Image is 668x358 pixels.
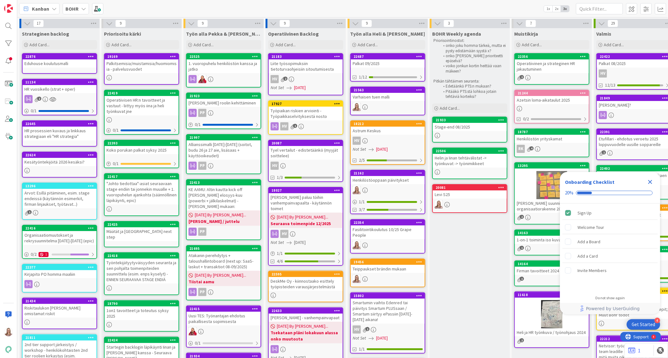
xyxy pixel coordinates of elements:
div: Close Checklist [645,177,655,187]
span: 1 [293,124,297,128]
span: 2 [520,75,524,79]
a: 22356Operatiivinen ja strateginen HR jakautuminen [514,53,589,85]
div: 21923[PERSON_NAME] roolin kehittäminen [187,93,261,107]
div: 18027[PERSON_NAME] paluu töihin vanhempainvapaalta - käytännön toimet [269,188,343,213]
a: 21563Varhaisen tuen malliIH [350,87,425,115]
div: Checklist Container [560,172,660,314]
div: HV [269,230,343,238]
div: 19169 [107,54,179,59]
a: 141631-on-1 toiminta iso kuva [DATE]-[DATE] [514,229,589,255]
div: 22525 [187,54,261,59]
div: Määtät ja [GEOGRAPHIC_DATA] next step [105,227,179,241]
span: Add Card... [440,105,460,111]
div: HV [280,122,288,130]
div: Palkitsemisia/muistamisia/huomiomisia - palvelusvuodet [105,59,179,73]
div: 18027 [269,188,343,193]
div: 22418Työntekijätyytyväisyyden seuranta ja sen pohjalta toimenpiteiden suunnittelu (esim. enps kys... [105,253,179,284]
div: 22506 [433,148,507,154]
div: 19456Teippaukset brändin mukaan [351,259,425,273]
div: 22624Kesätyöntekijöitä 2026 kesäksi? [23,152,96,166]
div: 22425Määtät ja [GEOGRAPHIC_DATA] next step [105,222,179,241]
div: [PERSON_NAME] paluu töihin vanhempainvapaalta - käytännön toimet [269,193,343,213]
div: KE AAMU: Altin kautta kick off [PERSON_NAME] elosyys-kuu (powerbi + jälkilaskelmat) - [PERSON_NAM... [187,185,261,210]
span: 1 [602,150,606,154]
div: 21563 [354,88,425,92]
div: 1/1 [269,250,343,257]
div: 13295[PERSON_NAME] suunnittelu, organisaatiorakenne 2025, iso kuva [515,163,589,213]
div: 22417"Johto tiedottaa"-asiat seuraavaan stage endiin tai jonnekin muualle + 1. vuoropuhelun ajank... [105,174,179,204]
div: 22419Operatiivisen HR:n tavoitteet ja vastuut - liittyy myös iina ja heli työnkuvat jne [105,90,179,115]
div: 20081 [433,185,507,190]
a: 22876Eduhouse koulutusmalli [22,53,97,74]
span: 0 / 1 [113,160,119,167]
div: 18212 [354,122,425,126]
span: 0 / 1 [113,127,119,134]
a: 13295[PERSON_NAME] suunnittelu, organisaatiorakenne 2025, iso kuva [514,162,589,224]
span: Support [13,1,28,8]
div: 14164 [518,262,589,266]
div: Add a Card is incomplete. [562,249,658,263]
div: 22377 [23,265,96,270]
span: [DATE] By [PERSON_NAME]... [195,212,246,218]
span: 2 [37,97,41,101]
div: 19456 [351,259,425,265]
a: 21997Allianssimalli [DATE]-[DATE] (soitot, budu 26 ja 27 aie, lisäsaas + käyttöoikeudet)PP [186,134,261,174]
a: 22416Organisaatiomuutokset ja rekrysuunnitelma [DATE]-[DATE] (epic)0/21 [22,225,97,259]
a: 19456Teippaukset brändin mukaanIH [350,259,425,287]
div: Operatiivisen HR:n tavoitteet ja vastuut - liittyy myös iina ja heli työnkuvat jne [105,96,179,115]
div: PP [198,162,206,170]
a: 17927Työpaikan riskien arviointi - Työpaikkaselvityksestä nostoHV [268,100,343,135]
img: Visit kanbanzone.com [4,4,13,13]
div: 1/1 [351,198,425,206]
div: 17927 [272,102,343,106]
div: 0/1 [23,107,96,115]
div: 22687 [351,54,425,59]
div: [PERSON_NAME] suunnittelu, organisaatiorakenne 2025, iso kuva [515,199,589,213]
div: 13296 [25,184,96,188]
span: Add Card... [522,42,542,48]
span: 4/6 [277,258,283,265]
span: Add Card... [358,42,378,48]
div: Fasilitointikoulutus 10/25 Grape People [351,225,425,239]
div: 22377Kirjapito PO homma maaliin [23,265,96,278]
div: Varhaisen tuen malli [351,93,425,101]
div: 22876 [25,54,96,59]
span: Add Card... [276,42,296,48]
div: IH [351,186,425,194]
div: 0/21 [23,250,96,258]
div: "Johto tiedottaa"-asiat seuraavaan stage endiin tai jonnekin muualle + 1. vuoropuhelun ajankohta ... [105,179,179,204]
a: 11134HR vuosikello (strat + oper)0/1 [22,79,97,115]
span: 0/2 [523,116,529,122]
input: Quick Filter... [576,3,623,14]
i: Not Set [271,85,284,90]
span: Add Card... [604,42,624,48]
div: 22356Operatiivinen ja strateginen HR jakautuminen [515,54,589,73]
div: 22506 [436,149,507,153]
div: PP [198,228,206,236]
div: RK [515,145,589,153]
div: 0/1 [105,160,179,168]
a: 20081Levi S25IH [432,184,507,213]
div: HR vuosikello (strat + oper) [23,85,96,93]
div: 18027 [272,188,343,193]
a: 22687Palkat 09/20251/12 [350,53,425,82]
div: 21162 [354,171,425,175]
div: 22354 [354,220,425,225]
div: Helin ja Iinan tehtävälistat -> työnkuvat -> työnimikkeet [433,154,507,168]
div: 21933Stage-end 08/2025 [433,117,507,131]
div: Levi S25 [433,190,507,199]
div: 17927 [269,101,343,107]
div: Invite Members is incomplete. [562,264,658,277]
div: 1. vuoropuhelu henkilöstön kanssa ja jatko [187,59,261,73]
div: Welcome Tour [577,224,604,231]
div: 13295 [518,164,589,168]
div: HR prosessien kuvaus ja linkkaus strategiaan eli "HR strategia" [23,127,96,140]
a: 14164Firman tavoitteet 2024 [514,260,589,286]
div: 18787Henkilöstön yrityskamat [515,129,589,143]
span: 1 / 1 [359,199,365,205]
a: 21695Atakanin perehdytys + taloushallintoboard (next up: SaaS-laskut + transaktiot 08-09/2025)[DA... [186,245,261,300]
div: 20087Tyel vertailut - edistetäänkö (myyjät soittelee) [269,140,343,160]
div: 22356 [518,54,589,59]
div: Add a Board [577,238,600,245]
div: IH [351,103,425,111]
